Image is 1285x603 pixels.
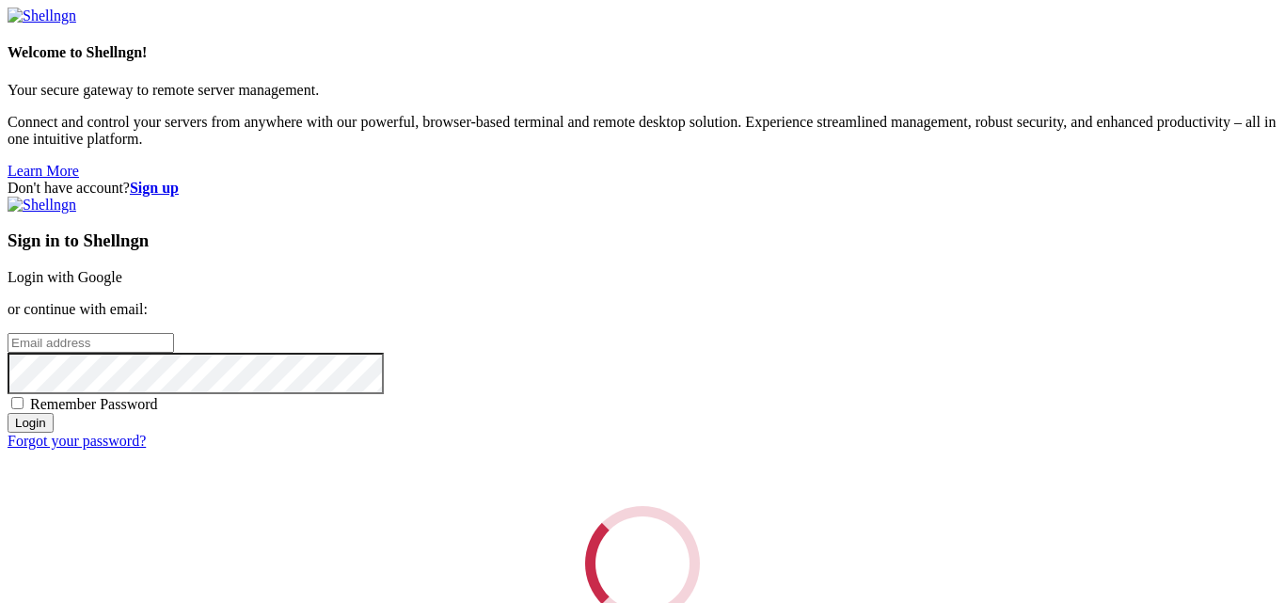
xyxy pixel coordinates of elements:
div: Don't have account? [8,180,1277,197]
p: Connect and control your servers from anywhere with our powerful, browser-based terminal and remo... [8,114,1277,148]
input: Remember Password [11,397,24,409]
h4: Welcome to Shellngn! [8,44,1277,61]
p: Your secure gateway to remote server management. [8,82,1277,99]
span: Remember Password [30,396,158,412]
h3: Sign in to Shellngn [8,230,1277,251]
input: Login [8,413,54,433]
p: or continue with email: [8,301,1277,318]
a: Login with Google [8,269,122,285]
a: Learn More [8,163,79,179]
input: Email address [8,333,174,353]
img: Shellngn [8,197,76,214]
a: Forgot your password? [8,433,146,449]
img: Shellngn [8,8,76,24]
a: Sign up [130,180,179,196]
